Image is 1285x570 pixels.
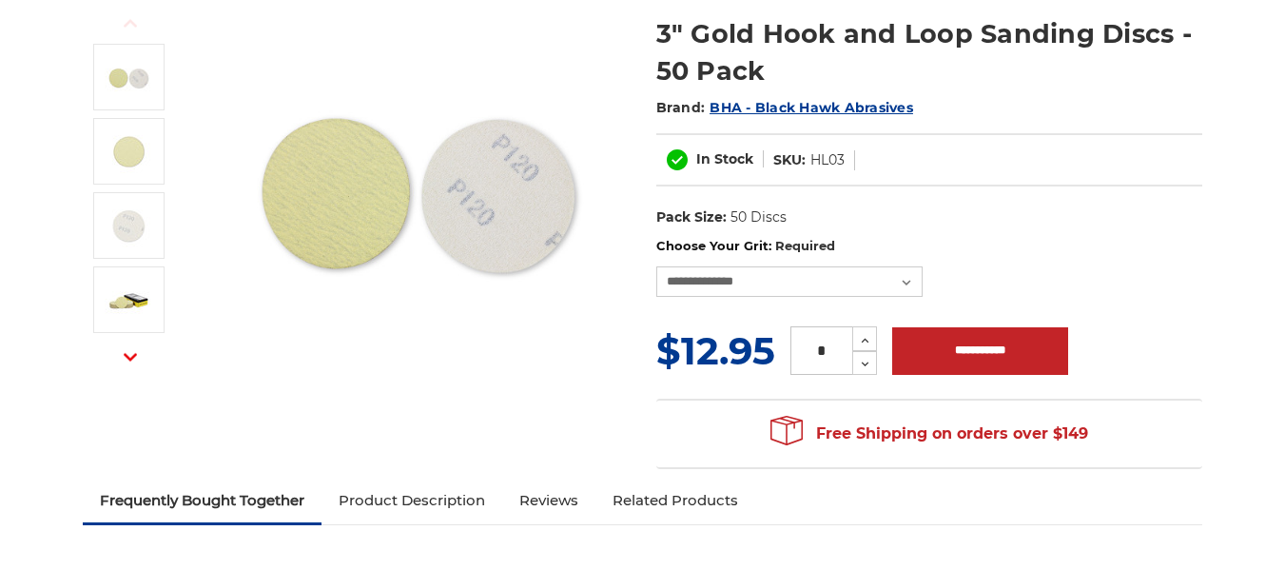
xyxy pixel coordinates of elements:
[83,480,321,521] a: Frequently Bought Together
[656,327,775,374] span: $12.95
[656,207,727,227] dt: Pack Size:
[105,276,152,324] img: 50 pack of 3 inch hook and loop sanding discs gold
[773,150,806,170] dt: SKU:
[770,415,1088,453] span: Free Shipping on orders over $149
[710,99,913,116] a: BHA - Black Hawk Abrasives
[656,237,1202,256] label: Choose Your Grit:
[696,150,753,167] span: In Stock
[321,480,502,521] a: Product Description
[107,337,153,378] button: Next
[105,53,152,101] img: 3 inch gold hook and loop sanding discs
[595,480,755,521] a: Related Products
[656,15,1202,89] h1: 3" Gold Hook and Loop Sanding Discs - 50 Pack
[810,150,845,170] dd: HL03
[107,3,153,44] button: Previous
[105,128,152,175] img: premium 3" sanding disc with hook and loop backing
[656,99,706,116] span: Brand:
[730,207,787,227] dd: 50 Discs
[105,202,152,249] img: velcro backed 3 inch sanding disc
[502,480,595,521] a: Reviews
[775,238,835,253] small: Required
